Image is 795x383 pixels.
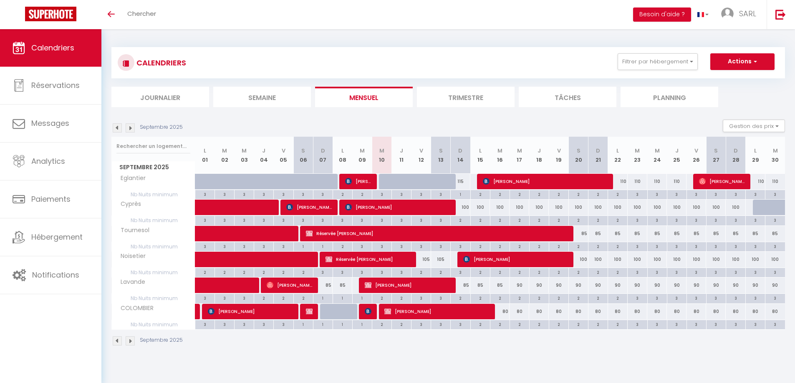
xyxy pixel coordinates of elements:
span: [PERSON_NAME] [345,173,371,189]
div: 3 [648,242,667,250]
img: ... [721,8,734,20]
div: 2 [471,190,490,198]
span: Réservations [31,80,80,90]
button: Actions [710,53,775,70]
div: 90 [608,278,628,293]
div: 3 [294,216,313,224]
abbr: S [577,147,580,155]
div: 3 [333,268,352,276]
div: 3 [726,268,745,276]
abbr: S [714,147,718,155]
th: 14 [451,137,470,174]
div: 100 [628,200,647,215]
div: 2 [333,190,352,198]
span: [PERSON_NAME] [365,277,450,293]
span: Noisetier [113,252,148,261]
div: 3 [707,216,726,224]
th: 28 [726,137,745,174]
abbr: M [497,147,502,155]
div: 3 [215,190,234,198]
div: 3 [707,190,726,198]
th: 20 [569,137,588,174]
input: Rechercher un logement... [116,139,190,154]
div: 3 [707,268,726,276]
div: 3 [353,242,372,250]
span: Nb Nuits minimum [112,268,195,277]
div: 2 [549,216,568,224]
div: 3 [451,242,470,250]
div: 100 [588,200,608,215]
div: 100 [569,252,588,267]
div: 110 [608,174,628,189]
div: 2 [510,268,529,276]
div: 3 [687,216,706,224]
span: [PERSON_NAME] [208,303,293,319]
div: 3 [746,242,765,250]
th: 29 [746,137,765,174]
div: 3 [687,190,706,198]
div: 3 [235,190,254,198]
button: Besoin d'aide ? [633,8,691,22]
div: 3 [765,268,785,276]
div: 3 [765,190,785,198]
div: 2 [608,242,627,250]
div: 110 [628,174,647,189]
abbr: M [635,147,640,155]
div: 85 [588,226,608,241]
div: 2 [490,268,510,276]
div: 90 [529,278,549,293]
th: 19 [549,137,568,174]
div: 100 [686,200,706,215]
abbr: M [773,147,778,155]
div: 2 [353,190,372,198]
div: 2 [549,242,568,250]
div: 2 [471,216,490,224]
abbr: D [321,147,325,155]
div: 3 [648,216,667,224]
div: 85 [333,278,352,293]
div: 3 [235,294,254,302]
div: 3 [746,216,765,224]
div: 100 [726,252,745,267]
div: 85 [686,226,706,241]
div: 100 [490,200,510,215]
div: 85 [765,226,785,241]
div: 85 [313,278,333,293]
div: 3 [765,242,785,250]
div: 110 [746,174,765,189]
abbr: J [538,147,541,155]
div: 1 [451,190,470,198]
span: Nb Nuits minimum [112,242,195,251]
div: 3 [254,190,273,198]
div: 2 [471,268,490,276]
div: 100 [647,200,667,215]
li: Semaine [213,87,311,107]
div: 3 [372,242,391,250]
div: 1 [294,242,313,250]
abbr: M [360,147,365,155]
div: 2 [549,190,568,198]
div: 3 [431,216,450,224]
div: 90 [647,278,667,293]
div: 2 [195,268,215,276]
abbr: D [734,147,738,155]
div: 85 [746,226,765,241]
button: Ouvrir le widget de chat LiveChat [7,3,32,28]
div: 2 [510,190,529,198]
div: 3 [313,190,333,198]
div: 90 [569,278,588,293]
div: 3 [411,242,431,250]
li: Planning [621,87,718,107]
div: 3 [431,190,450,198]
div: 100 [451,200,470,215]
div: 3 [746,268,765,276]
div: 3 [274,190,293,198]
div: 100 [628,252,647,267]
abbr: L [341,147,344,155]
div: 2 [235,268,254,276]
th: 07 [313,137,333,174]
div: 100 [608,252,628,267]
div: 110 [667,174,686,189]
div: 3 [451,268,470,276]
div: 3 [667,216,686,224]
